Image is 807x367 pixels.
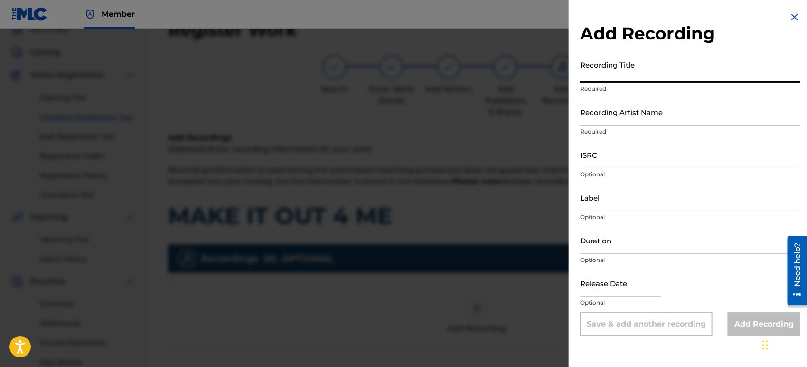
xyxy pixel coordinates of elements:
p: Optional [580,256,800,264]
img: Top Rightsholder [84,9,96,20]
img: MLC Logo [11,7,48,21]
iframe: Chat Widget [760,321,807,367]
p: Optional [580,299,800,307]
iframe: Resource Center [780,232,807,309]
div: Drag [762,331,768,359]
p: Optional [580,170,800,179]
p: Optional [580,213,800,222]
p: Required [580,85,800,93]
p: Required [580,127,800,136]
span: Member [102,9,135,19]
h2: Add Recording [580,23,800,44]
